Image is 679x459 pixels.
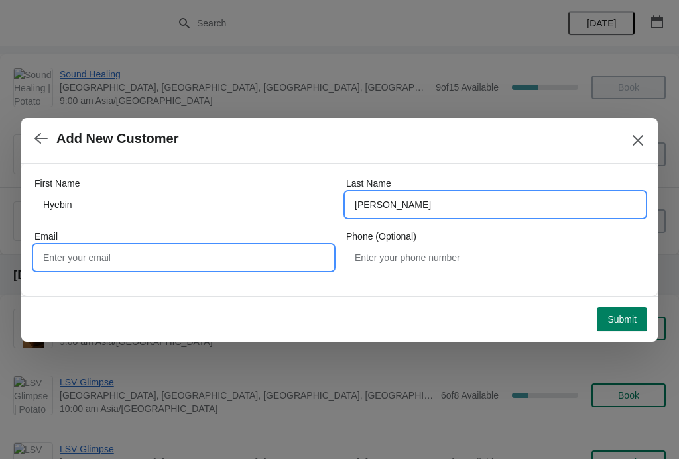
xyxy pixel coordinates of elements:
[597,307,647,331] button: Submit
[626,128,650,152] button: Close
[346,177,391,190] label: Last Name
[34,246,333,270] input: Enter your email
[34,177,80,190] label: First Name
[346,246,645,270] input: Enter your phone number
[34,230,58,243] label: Email
[56,131,178,146] h2: Add New Customer
[346,230,416,243] label: Phone (Optional)
[34,193,333,217] input: John
[346,193,645,217] input: Smith
[607,314,637,325] span: Submit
